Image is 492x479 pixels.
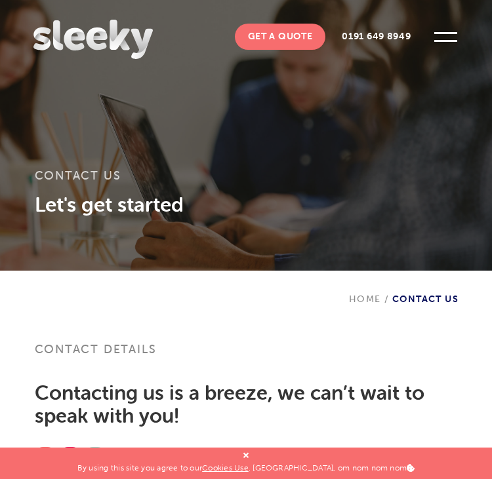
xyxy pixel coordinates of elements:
a: Get A Quote [235,24,326,50]
a: 0191 649 8949 [329,24,424,50]
a: Home [349,294,381,305]
div: Contact Us [349,271,459,305]
a: Cookies Use [202,463,249,472]
h3: Contact details [35,341,458,369]
h3: Let's get started [35,192,458,217]
h1: Contact Us [35,169,458,192]
h2: Contacting us is a breeze, we can’t wait to speak with you! [35,381,458,427]
img: Sleeky Web Design Newcastle [33,20,153,59]
span: / [381,294,392,305]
